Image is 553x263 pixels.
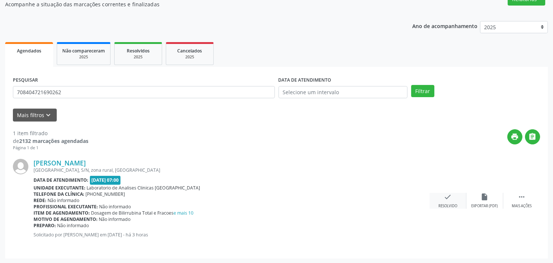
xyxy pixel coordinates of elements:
[518,193,526,201] i: 
[529,133,537,141] i: 
[178,48,202,54] span: Cancelados
[48,197,80,204] span: Não informado
[17,48,41,54] span: Agendados
[438,204,457,209] div: Resolvido
[99,204,131,210] span: Não informado
[525,129,540,144] button: 
[13,137,88,145] div: de
[472,204,498,209] div: Exportar (PDF)
[13,145,88,151] div: Página 1 de 1
[34,185,85,191] b: Unidade executante:
[90,176,121,184] span: [DATE] 07:00
[412,21,477,30] p: Ano de acompanhamento
[99,216,131,222] span: Não informado
[279,75,332,86] label: DATA DE ATENDIMENTO
[120,54,157,60] div: 2025
[411,85,434,98] button: Filtrar
[87,185,200,191] span: Laboratorio de Analises Clinicas [GEOGRAPHIC_DATA]
[279,86,407,99] input: Selecione um intervalo
[13,129,88,137] div: 1 item filtrado
[34,232,430,238] p: Solicitado por [PERSON_NAME] em [DATE] - há 3 horas
[34,216,98,222] b: Motivo de agendamento:
[512,204,532,209] div: Mais ações
[34,167,430,173] div: [GEOGRAPHIC_DATA], S/N, zona rural, [GEOGRAPHIC_DATA]
[13,159,28,174] img: img
[511,133,519,141] i: print
[507,129,522,144] button: print
[34,159,86,167] a: [PERSON_NAME]
[62,54,105,60] div: 2025
[481,193,489,201] i: insert_drive_file
[34,197,46,204] b: Rede:
[34,210,90,216] b: Item de agendamento:
[19,137,88,144] strong: 2132 marcações agendadas
[5,0,385,8] p: Acompanhe a situação das marcações correntes e finalizadas
[13,86,275,99] input: Nome, CNS
[45,111,53,119] i: keyboard_arrow_down
[127,48,150,54] span: Resolvidos
[13,75,38,86] label: PESQUISAR
[91,210,194,216] span: Dosagem de Bilirrubina Total e Fracoes
[34,204,98,210] b: Profissional executante:
[62,48,105,54] span: Não compareceram
[174,210,194,216] a: e mais 10
[86,191,125,197] span: [PHONE_NUMBER]
[57,222,89,229] span: Não informado
[444,193,452,201] i: check
[34,177,88,183] b: Data de atendimento:
[171,54,208,60] div: 2025
[13,109,57,122] button: Mais filtroskeyboard_arrow_down
[34,191,84,197] b: Telefone da clínica:
[34,222,56,229] b: Preparo:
